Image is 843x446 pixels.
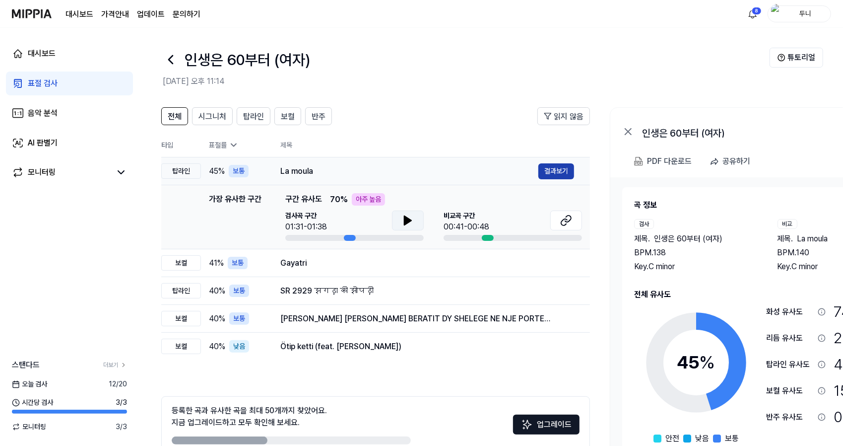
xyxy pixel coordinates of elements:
[444,221,489,233] div: 00:41-00:48
[521,419,533,431] img: Sparkles
[161,311,201,326] div: 보컬
[444,211,489,221] span: 비교곡 구간
[229,340,249,353] div: 낮음
[116,397,127,408] span: 3 / 3
[786,8,825,19] div: 두니
[280,313,574,325] div: [PERSON_NAME] [PERSON_NAME] BERATIT DY SHELEGE NE NJE PORTE [PERSON_NAME] 2024 LIVE
[513,423,580,433] a: Sparkles업그레이드
[103,361,127,370] a: 더보기
[634,157,643,166] img: PDF Download
[116,422,127,432] span: 3 / 3
[634,261,758,273] div: Key. C minor
[747,8,759,20] img: 알림
[173,8,200,20] a: 문의하기
[706,151,758,171] button: 공유하기
[229,312,249,325] div: 보통
[185,49,310,71] h1: 인생은 60부터 (여자)
[281,111,295,123] span: 보컬
[766,306,814,318] div: 화성 유사도
[665,433,679,445] span: 안전
[161,283,201,298] div: 탑라인
[771,4,783,24] img: profile
[161,133,201,157] th: 타입
[632,151,694,171] button: PDF 다운로드
[209,341,225,353] span: 40 %
[12,397,53,408] span: 시간당 검사
[28,166,56,178] div: 모니터링
[554,111,584,123] span: 읽지 않음
[209,313,225,325] span: 40 %
[161,107,188,125] button: 전체
[6,42,133,66] a: 대시보드
[513,415,580,435] button: 업그레이드
[28,137,58,149] div: AI 판별기
[770,48,823,68] button: 튜토리얼
[280,341,574,353] div: Ötip ketti (feat. [PERSON_NAME])
[101,8,129,20] button: 가격안내
[538,163,574,179] button: 결과보기
[12,379,47,389] span: 오늘 검사
[243,111,264,123] span: 탑라인
[634,219,654,229] div: 검사
[28,107,58,119] div: 음악 분석
[537,107,590,125] button: 읽지 않음
[209,165,225,177] span: 45 %
[109,379,127,389] span: 12 / 20
[209,257,224,269] span: 41 %
[285,221,327,233] div: 01:31-01:38
[642,126,841,138] div: 인생은 60부터 (여자)
[797,233,828,245] span: La moula
[745,6,761,22] button: 알림8
[280,257,574,269] div: Gayatri
[12,359,40,371] span: 스탠다드
[229,285,249,297] div: 보통
[312,111,325,123] span: 반주
[677,349,715,376] div: 45
[695,433,709,445] span: 낮음
[172,405,327,429] div: 등록한 곡과 유사한 곡을 최대 50개까지 찾았어요. 지금 업그레이드하고 모두 확인해 보세요.
[161,163,201,179] div: 탑라인
[209,193,261,241] div: 가장 유사한 구간
[768,5,831,22] button: profile두니
[229,165,249,177] div: 보통
[228,257,248,269] div: 보통
[28,48,56,60] div: 대시보드
[280,165,538,177] div: La moula
[766,332,814,344] div: 리듬 유사도
[6,72,133,95] a: 표절 검사
[12,422,46,432] span: 모니터링
[163,75,770,87] h2: [DATE] 오후 11:14
[6,101,133,125] a: 음악 분석
[285,193,322,206] span: 구간 유사도
[634,233,650,245] span: 제목 .
[778,219,797,229] div: 비교
[778,233,793,245] span: 제목 .
[198,111,226,123] span: 시그니처
[12,166,111,178] a: 모니터링
[65,8,93,20] a: 대시보드
[752,7,762,15] div: 8
[766,359,814,371] div: 탑라인 유사도
[161,339,201,354] div: 보컬
[654,233,722,245] span: 인생은 60부터 (여자)
[700,352,715,373] span: %
[237,107,270,125] button: 탑라인
[722,155,750,168] div: 공유하기
[725,433,739,445] span: 보통
[352,193,385,206] div: 아주 높음
[305,107,332,125] button: 반주
[168,111,182,123] span: 전체
[647,155,692,168] div: PDF 다운로드
[280,133,590,157] th: 제목
[28,77,58,89] div: 표절 검사
[330,194,348,206] span: 70 %
[209,285,225,297] span: 40 %
[280,285,574,297] div: SR 2929 झगड़ा की झोपड़ी
[192,107,233,125] button: 시그니처
[274,107,301,125] button: 보컬
[161,255,201,271] div: 보컬
[209,140,264,150] div: 표절률
[137,8,165,20] a: 업데이트
[634,247,758,259] div: BPM. 138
